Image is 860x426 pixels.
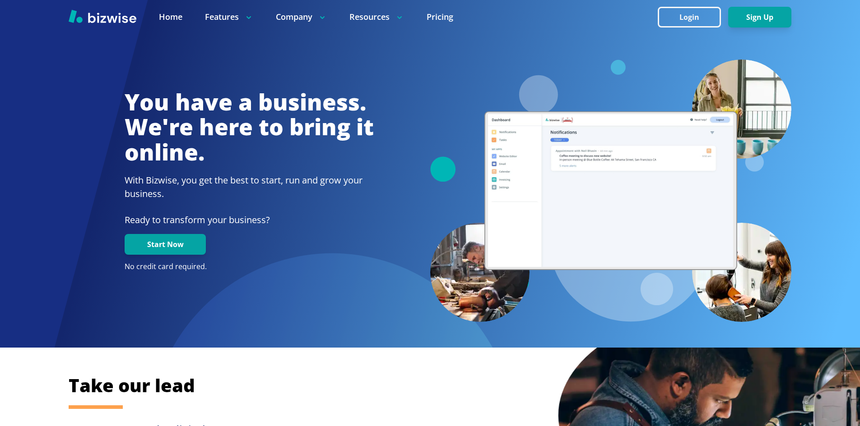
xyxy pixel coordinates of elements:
[159,11,182,23] a: Home
[125,234,206,255] button: Start Now
[125,262,374,272] p: No credit card required.
[658,13,728,22] a: Login
[125,174,374,201] h2: With Bizwise, you get the best to start, run and grow your business.
[69,373,746,398] h2: Take our lead
[658,7,721,27] button: Login
[205,11,253,23] p: Features
[276,11,327,23] p: Company
[728,13,791,22] a: Sign Up
[125,90,374,165] h1: You have a business. We're here to bring it online.
[349,11,404,23] p: Resources
[69,9,136,23] img: Bizwise Logo
[125,240,206,249] a: Start Now
[427,11,453,23] a: Pricing
[125,213,374,227] p: Ready to transform your business?
[728,7,791,27] button: Sign Up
